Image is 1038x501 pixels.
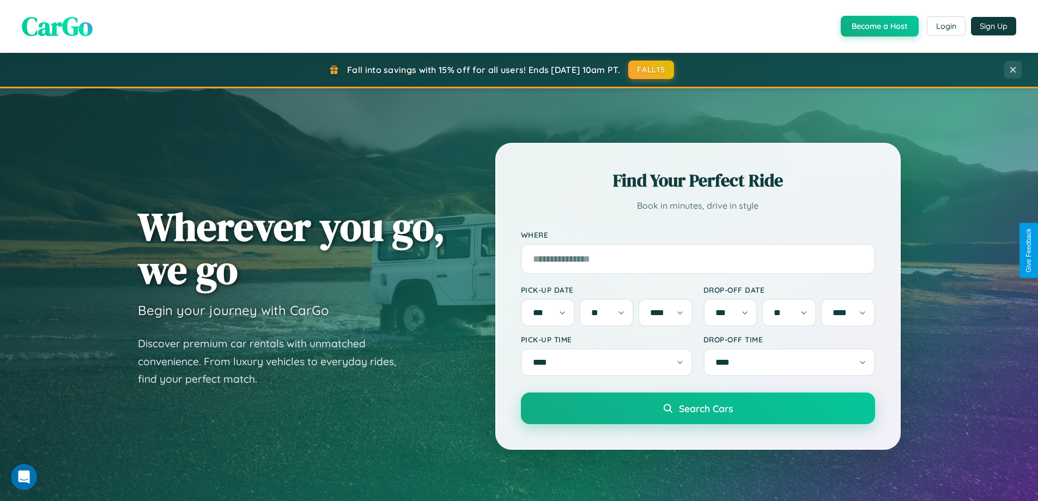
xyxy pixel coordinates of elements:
label: Drop-off Date [703,285,875,294]
span: Fall into savings with 15% off for all users! Ends [DATE] 10am PT. [347,64,620,75]
h2: Find Your Perfect Ride [521,168,875,192]
button: FALL15 [628,61,674,79]
span: CarGo [22,8,93,44]
p: Book in minutes, drive in style [521,198,875,214]
button: Sign Up [971,17,1016,35]
label: Where [521,230,875,239]
h3: Begin your journey with CarGo [138,302,329,318]
span: Search Cars [679,402,733,414]
button: Search Cars [521,393,875,424]
button: Become a Host [841,16,919,37]
label: Pick-up Time [521,335,693,344]
div: Give Feedback [1025,228,1033,273]
h1: Wherever you go, we go [138,205,445,291]
label: Pick-up Date [521,285,693,294]
label: Drop-off Time [703,335,875,344]
iframe: Intercom live chat [11,464,37,490]
button: Login [927,16,966,36]
p: Discover premium car rentals with unmatched convenience. From luxury vehicles to everyday rides, ... [138,335,410,388]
